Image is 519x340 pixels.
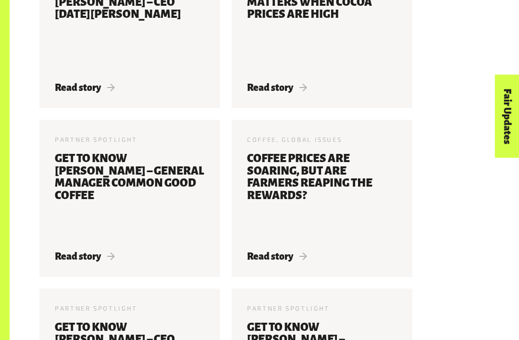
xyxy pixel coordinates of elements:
[247,136,342,143] span: Coffee, Global Issues
[39,120,220,277] a: Partner Spotlight Get to know [PERSON_NAME] – General Manager Common Good Coffee Read story
[247,152,397,239] h3: Coffee prices are soaring, but are farmers reaping the rewards?
[55,251,115,262] span: Read story
[55,152,205,239] h3: Get to know [PERSON_NAME] – General Manager Common Good Coffee
[247,82,307,93] span: Read story
[247,304,330,312] span: Partner Spotlight
[247,251,307,262] span: Read story
[55,304,137,312] span: Partner Spotlight
[232,120,412,277] a: Coffee, Global Issues Coffee prices are soaring, but are farmers reaping the rewards? Read story
[55,136,137,143] span: Partner Spotlight
[55,82,115,93] span: Read story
